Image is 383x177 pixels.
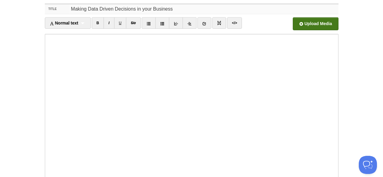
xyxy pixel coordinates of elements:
a: Str [126,17,141,29]
img: pagebreak-icon.png [217,21,221,25]
span: Normal text [50,21,78,25]
a: I [104,17,114,29]
del: Str [131,21,136,25]
a: B [92,17,104,29]
label: Title [45,4,69,14]
iframe: Help Scout Beacon - Open [359,156,377,174]
a: U [114,17,127,29]
a: </> [227,17,242,29]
